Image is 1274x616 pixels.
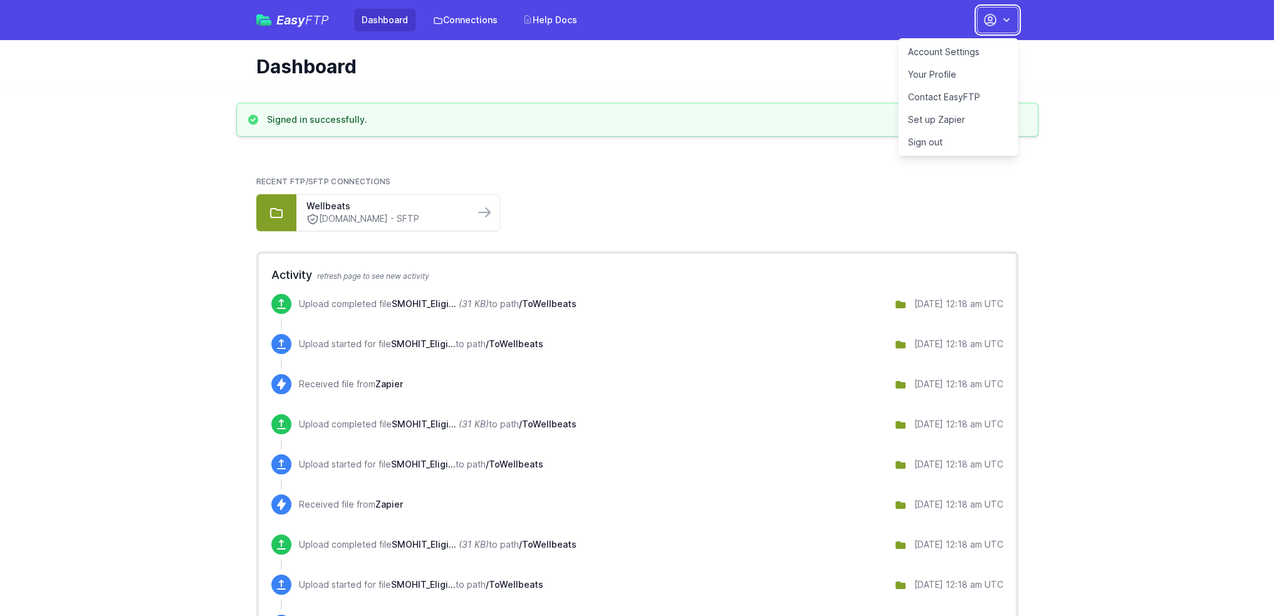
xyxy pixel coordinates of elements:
span: /ToWellbeats [519,539,577,550]
span: SMOHIT_Eligibility_09082025.csv [392,539,456,550]
span: SMOHIT_Eligibility_09102025.csv [391,338,456,349]
div: [DATE] 12:18 am UTC [914,378,1003,390]
a: Contact EasyFTP [898,86,1018,108]
h3: Signed in successfully. [267,113,367,126]
span: /ToWellbeats [519,298,577,309]
div: [DATE] 12:18 am UTC [914,498,1003,511]
p: Upload completed file to path [299,298,577,310]
span: SMOHIT_Eligibility_09102025.csv [392,298,456,309]
a: [DOMAIN_NAME] - SFTP [306,212,464,226]
span: /ToWellbeats [486,579,543,590]
a: EasyFTP [256,14,329,26]
i: (31 KB) [459,419,489,429]
a: Connections [426,9,505,31]
i: (31 KB) [459,298,489,309]
span: SMOHIT_Eligibility_09092025.csv [391,459,456,469]
p: Upload started for file to path [299,578,543,591]
p: Received file from [299,498,403,511]
a: Help Docs [515,9,585,31]
span: Zapier [375,499,403,509]
span: SMOHIT_Eligibility_09082025.csv [391,579,456,590]
span: /ToWellbeats [519,419,577,429]
div: [DATE] 12:18 am UTC [914,418,1003,431]
span: FTP [305,13,329,28]
span: SMOHIT_Eligibility_09092025.csv [392,419,456,429]
div: [DATE] 12:18 am UTC [914,298,1003,310]
h2: Recent FTP/SFTP Connections [256,177,1018,187]
span: Easy [276,14,329,26]
span: /ToWellbeats [486,459,543,469]
p: Upload started for file to path [299,338,543,350]
img: easyftp_logo.png [256,14,271,26]
a: Your Profile [898,63,1018,86]
div: [DATE] 12:18 am UTC [914,538,1003,551]
a: Set up Zapier [898,108,1018,131]
h2: Activity [271,266,1003,284]
p: Upload completed file to path [299,538,577,551]
p: Upload started for file to path [299,458,543,471]
h1: Dashboard [256,55,1008,78]
div: [DATE] 12:18 am UTC [914,578,1003,591]
div: [DATE] 12:18 am UTC [914,338,1003,350]
span: /ToWellbeats [486,338,543,349]
i: (31 KB) [459,539,489,550]
div: [DATE] 12:18 am UTC [914,458,1003,471]
span: Zapier [375,378,403,389]
a: Dashboard [354,9,415,31]
a: Account Settings [898,41,1018,63]
a: Sign out [898,131,1018,154]
p: Received file from [299,378,403,390]
p: Upload completed file to path [299,418,577,431]
a: Wellbeats [306,200,464,212]
span: refresh page to see new activity [317,271,429,281]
